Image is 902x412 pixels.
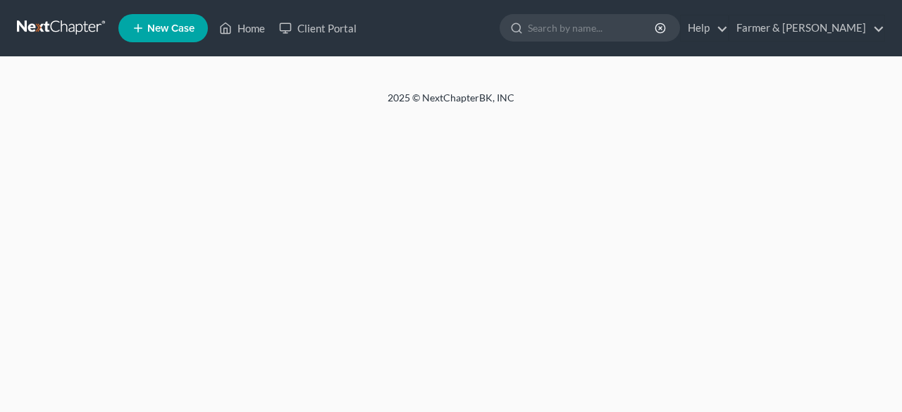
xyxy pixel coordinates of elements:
div: 2025 © NextChapterBK, INC [49,91,853,116]
a: Home [212,15,272,41]
input: Search by name... [528,15,657,41]
span: New Case [147,23,194,34]
a: Client Portal [272,15,364,41]
a: Farmer & [PERSON_NAME] [729,15,884,41]
a: Help [681,15,728,41]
